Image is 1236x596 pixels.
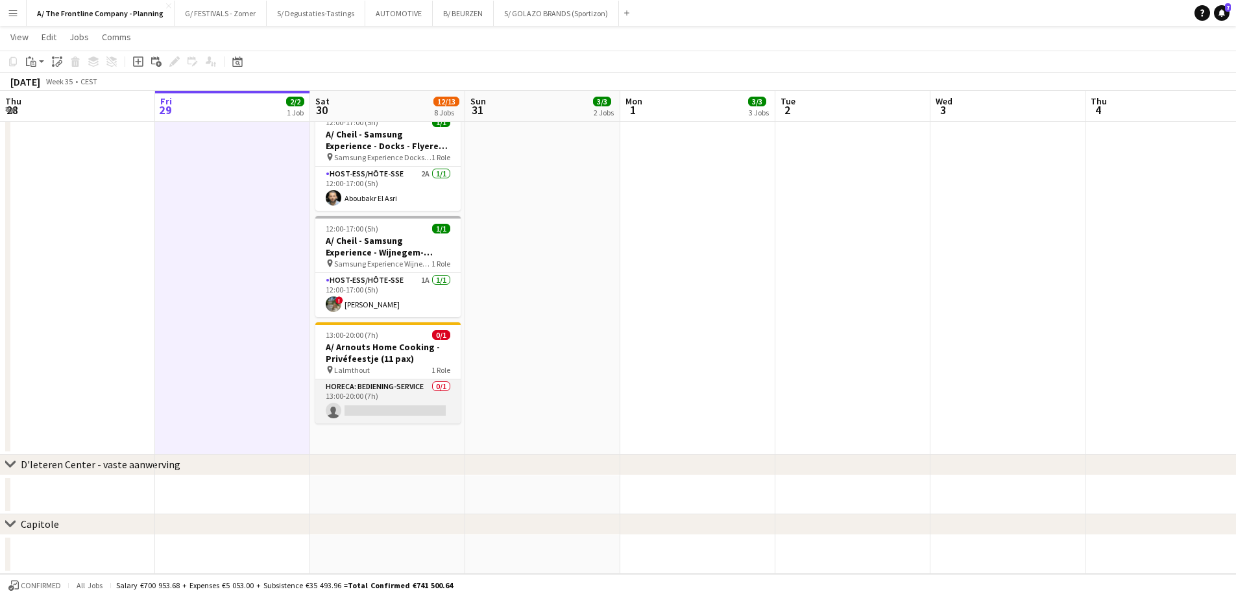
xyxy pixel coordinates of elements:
[27,1,175,26] button: A/ The Frontline Company - Planning
[433,1,494,26] button: B/ BEURZEN
[10,31,29,43] span: View
[779,102,795,117] span: 2
[326,117,378,127] span: 12:00-17:00 (5h)
[36,29,62,45] a: Edit
[593,97,611,106] span: 3/3
[97,29,136,45] a: Comms
[334,152,431,162] span: Samsung Experience Docks Shoppingcenter
[6,578,63,593] button: Confirmed
[10,75,40,88] div: [DATE]
[5,29,34,45] a: View
[315,322,461,423] app-job-card: 13:00-20:00 (7h)0/1A/ Arnouts Home Cooking - Privéfeestje (11 pax) Lalmthout1 RoleHoreca: Bedieni...
[267,1,365,26] button: S/ Degustaties-Tastings
[594,108,614,117] div: 2 Jobs
[1214,5,1230,21] a: 7
[315,110,461,211] app-job-card: 12:00-17:00 (5h)1/1A/ Cheil - Samsung Experience - Docks - Flyeren (30/8+6/9+13/9) Samsung Experi...
[116,580,453,590] div: Salary €700 953.68 + Expenses €5 053.00 + Subsistence €35 493.96 =
[936,95,952,107] span: Wed
[470,95,486,107] span: Sun
[315,216,461,317] app-job-card: 12:00-17:00 (5h)1/1A/ Cheil - Samsung Experience - Wijnegem- Flyeren (30/8+6/9) Samsung Experienc...
[432,224,450,233] span: 1/1
[21,518,59,530] div: Capitole
[42,31,56,43] span: Edit
[21,458,180,471] div: D'Ieteren Center - vaste aanwerving
[287,108,304,117] div: 1 Job
[748,97,766,106] span: 3/3
[468,102,486,117] span: 31
[315,167,461,211] app-card-role: Host-ess/Hôte-sse2A1/112:00-17:00 (5h)Aboubakr El Asri
[624,102,642,117] span: 1
[5,95,21,107] span: Thu
[934,102,952,117] span: 3
[432,330,450,340] span: 0/1
[335,296,343,304] span: !
[102,31,131,43] span: Comms
[431,365,450,375] span: 1 Role
[315,235,461,258] h3: A/ Cheil - Samsung Experience - Wijnegem- Flyeren (30/8+6/9)
[74,580,105,590] span: All jobs
[315,95,330,107] span: Sat
[781,95,795,107] span: Tue
[432,117,450,127] span: 1/1
[21,581,61,590] span: Confirmed
[431,259,450,268] span: 1 Role
[313,102,330,117] span: 30
[80,77,97,86] div: CEST
[315,379,461,423] app-card-role: Horeca: Bediening-Service0/113:00-20:00 (7h)
[326,330,378,340] span: 13:00-20:00 (7h)
[315,341,461,364] h3: A/ Arnouts Home Cooking - Privéfeestje (11 pax)
[326,224,378,233] span: 12:00-17:00 (5h)
[334,259,431,268] span: Samsung Experience Wijnegem
[69,31,89,43] span: Jobs
[1091,95,1107,107] span: Thu
[64,29,94,45] a: Jobs
[625,95,642,107] span: Mon
[1225,3,1231,12] span: 7
[43,77,75,86] span: Week 35
[1089,102,1107,117] span: 4
[494,1,619,26] button: S/ GOLAZO BRANDS (Sportizon)
[315,273,461,317] app-card-role: Host-ess/Hôte-sse1A1/112:00-17:00 (5h)![PERSON_NAME]
[433,97,459,106] span: 12/13
[160,95,172,107] span: Fri
[749,108,769,117] div: 3 Jobs
[286,97,304,106] span: 2/2
[315,128,461,152] h3: A/ Cheil - Samsung Experience - Docks - Flyeren (30/8+6/9+13/9)
[431,152,450,162] span: 1 Role
[434,108,459,117] div: 8 Jobs
[175,1,267,26] button: G/ FESTIVALS - Zomer
[158,102,172,117] span: 29
[3,102,21,117] span: 28
[334,365,370,375] span: Lalmthout
[365,1,433,26] button: AUTOMOTIVE
[348,580,453,590] span: Total Confirmed €741 500.64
